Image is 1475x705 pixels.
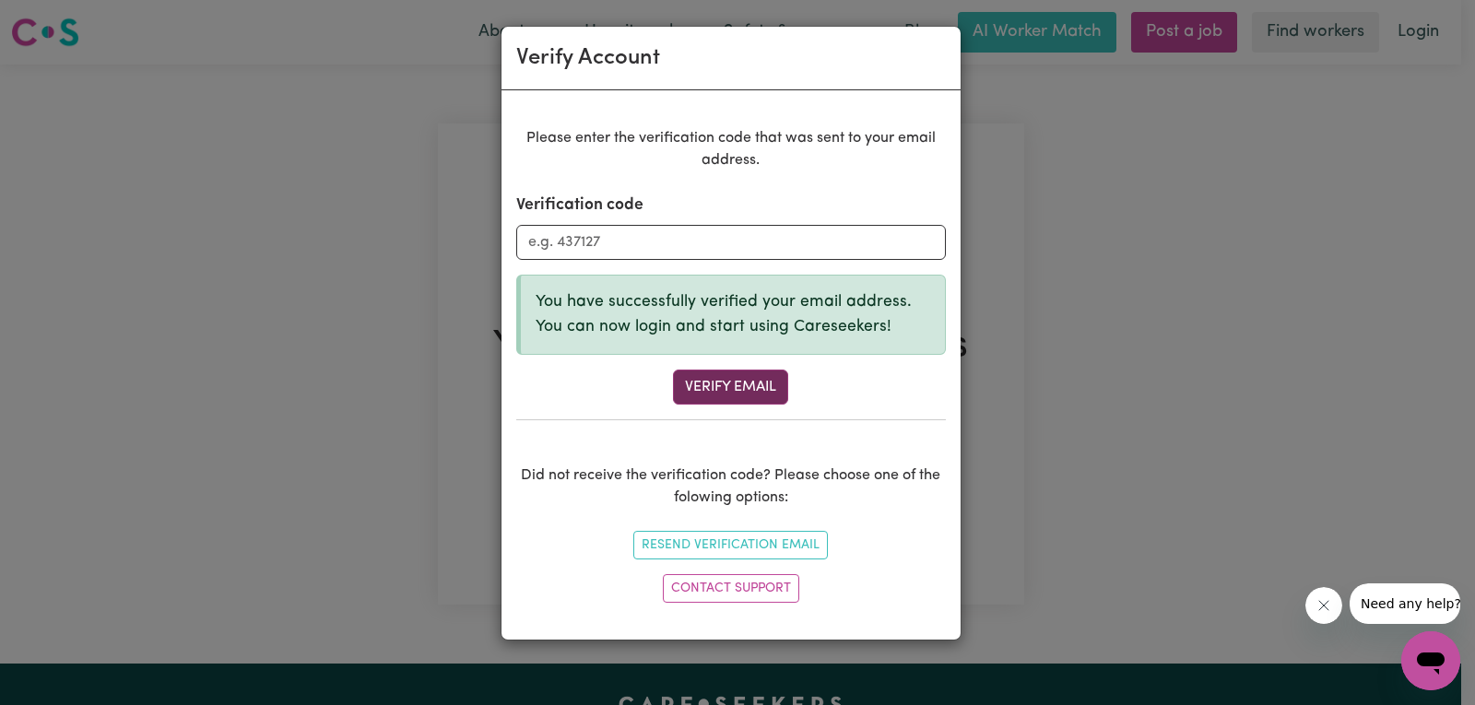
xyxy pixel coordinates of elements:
button: Verify Email [673,370,788,405]
p: You have successfully verified your email address. You can now login and start using Careseekers! [536,290,930,339]
span: Need any help? [11,13,112,28]
input: e.g. 437127 [516,225,946,260]
iframe: Button to launch messaging window [1401,631,1460,690]
button: Resend Verification Email [633,531,828,559]
label: Verification code [516,194,643,217]
p: Did not receive the verification code? Please choose one of the folowing options: [516,464,946,509]
iframe: Message from company [1350,583,1460,624]
a: Contact Support [663,574,799,603]
iframe: Close message [1305,587,1342,624]
div: Verify Account [516,41,660,75]
p: Please enter the verification code that was sent to your email address. [516,127,946,171]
